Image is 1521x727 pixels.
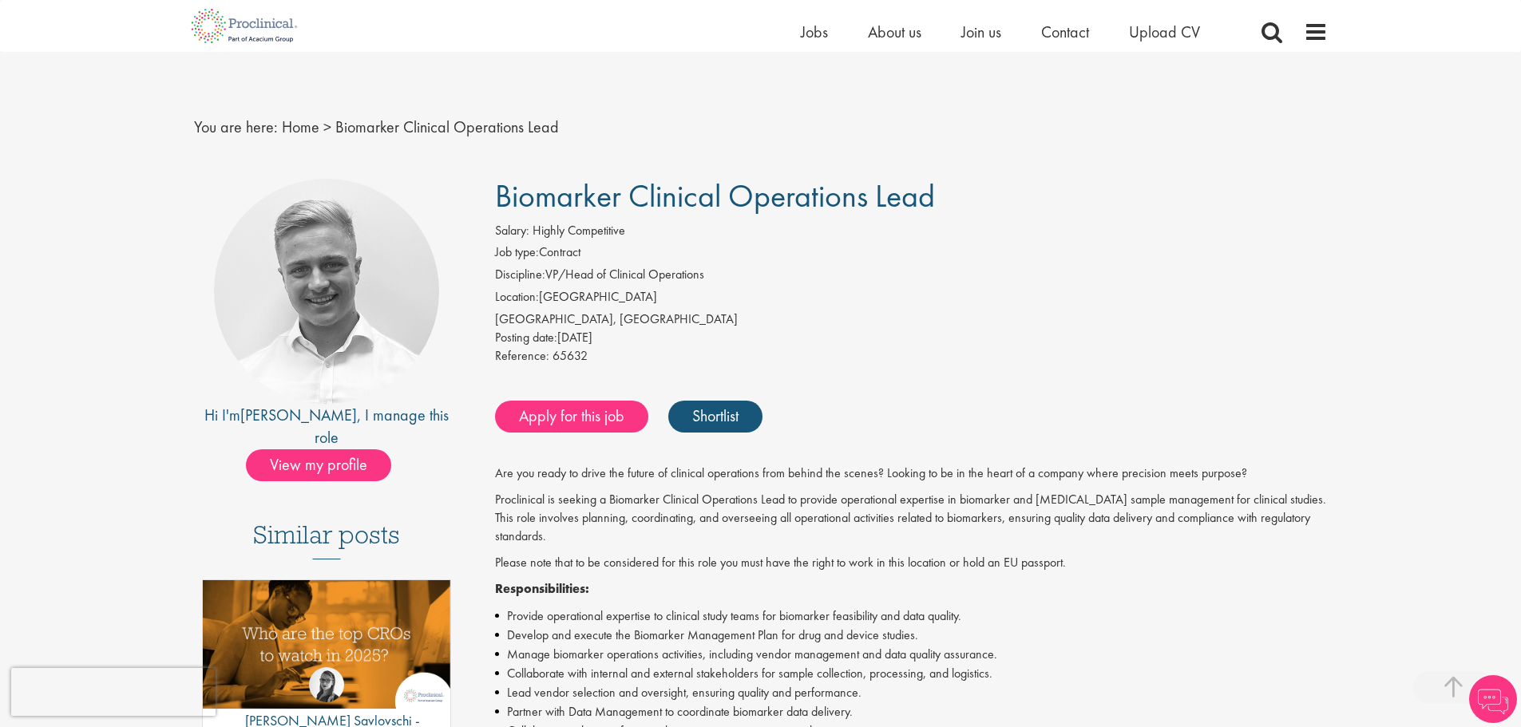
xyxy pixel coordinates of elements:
[495,266,1328,288] li: VP/Head of Clinical Operations
[246,449,391,481] span: View my profile
[194,117,278,137] span: You are here:
[495,310,1328,329] div: [GEOGRAPHIC_DATA], [GEOGRAPHIC_DATA]
[495,329,557,346] span: Posting date:
[282,117,319,137] a: breadcrumb link
[253,521,400,559] h3: Similar posts
[214,179,439,404] img: imeage of recruiter Joshua Bye
[495,243,539,262] label: Job type:
[495,683,1328,702] li: Lead vendor selection and oversight, ensuring quality and performance.
[246,452,407,473] a: View my profile
[495,329,1328,347] div: [DATE]
[495,491,1328,546] p: Proclinical is seeking a Biomarker Clinical Operations Lead to provide operational expertise in b...
[495,401,648,433] a: Apply for this job
[335,117,559,137] span: Biomarker Clinical Operations Lead
[495,702,1328,721] li: Partner with Data Management to coordinate biomarker data delivery.
[203,580,451,721] a: Link to a post
[553,347,588,364] span: 65632
[309,667,344,702] img: Theodora Savlovschi - Wicks
[495,288,1328,310] li: [GEOGRAPHIC_DATA]
[495,464,1328,483] p: Are you ready to drive the future of clinical operations from behind the scenes? Looking to be in...
[203,580,451,709] img: Top 10 CROs 2025 | Proclinical
[1041,22,1089,42] a: Contact
[495,554,1328,572] p: Please note that to be considered for this role you must have the right to work in this location ...
[323,117,331,137] span: >
[495,176,935,216] span: Biomarker Clinical Operations Lead
[495,347,549,365] label: Reference:
[668,401,762,433] a: Shortlist
[495,243,1328,266] li: Contract
[240,405,357,425] a: [PERSON_NAME]
[495,222,529,240] label: Salary:
[495,626,1328,645] li: Develop and execute the Biomarker Management Plan for drug and device studies.
[1129,22,1200,42] a: Upload CV
[495,580,589,597] strong: Responsibilities:
[495,288,539,306] label: Location:
[961,22,1001,42] a: Join us
[495,606,1328,626] li: Provide operational expertise to clinical study teams for biomarker feasibility and data quality.
[495,645,1328,664] li: Manage biomarker operations activities, including vendor management and data quality assurance.
[868,22,921,42] a: About us
[801,22,828,42] a: Jobs
[1469,675,1517,723] img: Chatbot
[533,222,625,239] span: Highly Competitive
[11,668,216,716] iframe: reCAPTCHA
[495,266,545,284] label: Discipline:
[194,404,460,449] div: Hi I'm , I manage this role
[495,664,1328,683] li: Collaborate with internal and external stakeholders for sample collection, processing, and logist...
